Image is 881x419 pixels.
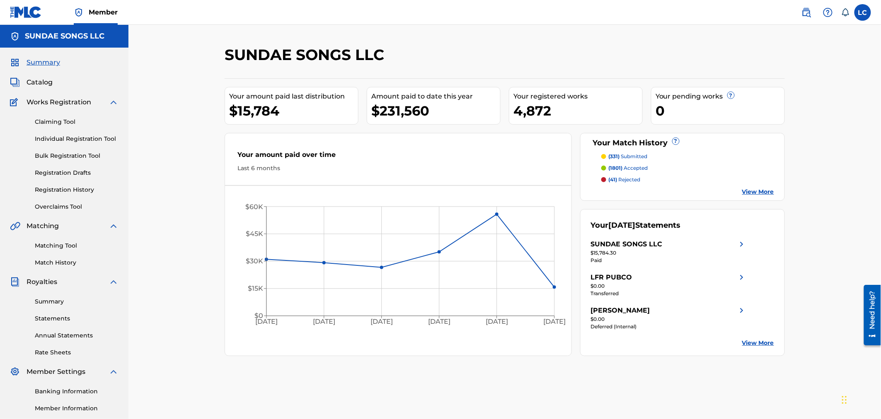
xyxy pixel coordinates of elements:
a: Public Search [798,4,815,21]
h5: SUNDAE SONGS LLC [25,31,104,41]
a: Rate Sheets [35,348,119,357]
a: (1801) accepted [601,164,775,172]
div: Your pending works [656,92,784,101]
div: User Menu [854,4,871,21]
div: Help [820,4,836,21]
tspan: $15K [248,285,263,293]
tspan: [DATE] [428,318,450,325]
a: Registration Drafts [35,169,119,177]
span: (41) [609,176,617,183]
tspan: [DATE] [313,318,335,325]
img: right chevron icon [737,239,747,249]
tspan: [DATE] [543,318,566,325]
img: Top Rightsholder [74,7,84,17]
span: Royalties [27,277,57,287]
img: MLC Logo [10,6,42,18]
img: right chevron icon [737,306,747,315]
tspan: $0 [254,312,263,320]
div: Transferred [591,290,747,297]
img: expand [109,97,119,107]
div: Your amount paid last distribution [229,92,358,101]
div: Your Match History [591,137,775,149]
a: Banking Information [35,387,119,396]
a: SUNDAE SONGS LLCright chevron icon$15,784.30Paid [591,239,747,264]
img: Works Registration [10,97,21,107]
img: Matching [10,221,20,231]
a: SummarySummary [10,58,60,67]
img: right chevron icon [737,272,747,282]
img: Member Settings [10,367,20,377]
a: Registration History [35,185,119,194]
img: Accounts [10,31,20,41]
span: (331) [609,153,620,159]
p: rejected [609,176,641,183]
div: 4,872 [513,101,642,120]
span: Member [89,7,118,17]
div: SUNDAE SONGS LLC [591,239,663,249]
a: Claiming Tool [35,118,119,126]
img: expand [109,221,119,231]
div: $15,784 [229,101,358,120]
img: search [801,7,811,17]
span: Summary [27,58,60,67]
img: Royalties [10,277,20,287]
div: Your registered works [513,92,642,101]
a: Match History [35,258,119,267]
iframe: Chat Widget [840,379,881,419]
tspan: [DATE] [486,318,508,325]
div: Your amount paid over time [237,150,559,164]
a: Annual Statements [35,331,119,340]
a: Overclaims Tool [35,202,119,211]
p: submitted [609,153,648,160]
a: Bulk Registration Tool [35,152,119,160]
p: accepted [609,164,648,172]
a: View More [742,188,774,196]
tspan: [DATE] [255,318,278,325]
img: help [823,7,833,17]
span: Catalog [27,77,53,87]
span: ? [673,138,679,144]
div: Your Statements [591,220,681,231]
div: $15,784.30 [591,249,747,257]
img: Summary [10,58,20,67]
img: expand [109,277,119,287]
h2: SUNDAE SONGS LLC [225,46,388,64]
tspan: [DATE] [370,318,393,325]
span: [DATE] [609,221,636,230]
a: [PERSON_NAME]right chevron icon$0.00Deferred (Internal) [591,306,747,330]
span: Works Registration [27,97,91,107]
div: Notifications [841,8,850,17]
img: Catalog [10,77,20,87]
a: View More [742,339,774,347]
span: (1801) [609,165,623,171]
span: ? [728,92,734,99]
a: LFR PUBCOright chevron icon$0.00Transferred [591,272,747,297]
a: (41) rejected [601,176,775,183]
div: $0.00 [591,315,747,323]
a: Member Information [35,404,119,413]
tspan: $30K [246,258,263,265]
div: $0.00 [591,282,747,290]
a: Statements [35,314,119,323]
tspan: $60K [245,203,263,211]
div: LFR PUBCO [591,272,632,282]
div: Deferred (Internal) [591,323,747,330]
div: Amount paid to date this year [371,92,500,101]
div: 0 [656,101,784,120]
span: Member Settings [27,367,85,377]
iframe: Resource Center [858,282,881,348]
div: Drag [842,388,847,412]
div: $231,560 [371,101,500,120]
tspan: $45K [246,230,263,238]
div: Last 6 months [237,164,559,173]
span: Matching [27,221,59,231]
a: Individual Registration Tool [35,135,119,143]
a: Matching Tool [35,241,119,250]
div: [PERSON_NAME] [591,306,650,315]
a: Summary [35,297,119,306]
a: (331) submitted [601,153,775,160]
div: Paid [591,257,747,264]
